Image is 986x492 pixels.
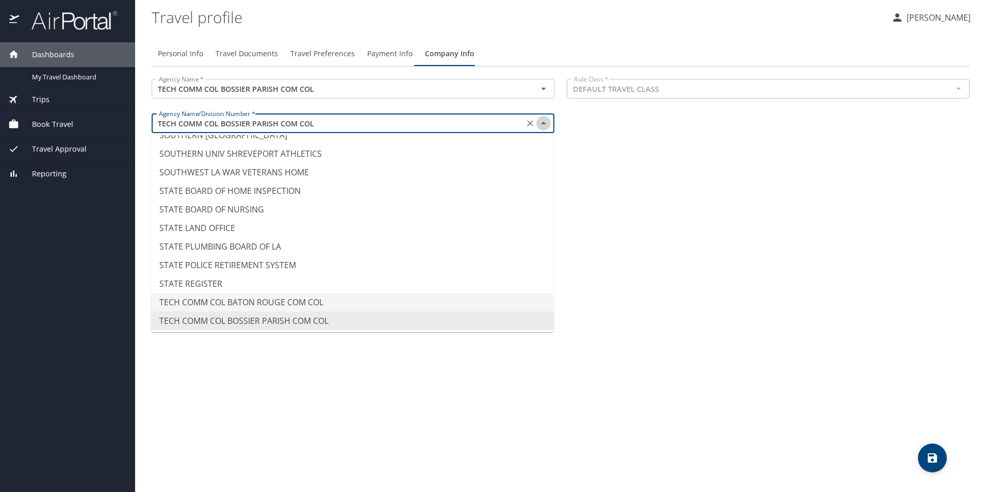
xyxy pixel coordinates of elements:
span: Book Travel [19,119,73,130]
li: STATE REGISTER [151,274,554,293]
li: SOUTHERN UNIV SHREVEPORT ATHLETICS [151,144,554,163]
button: Close [536,116,551,130]
p: [PERSON_NAME] [903,11,971,24]
li: STATE POLICE RETIREMENT SYSTEM [151,256,554,274]
span: Travel Approval [19,143,87,155]
button: Clear [523,116,537,130]
button: save [918,444,947,472]
li: SOUTHWEST LA WAR VETERANS HOME [151,163,554,182]
li: TECH COMM COL CENTRAL LA TECH COM COL [151,330,554,349]
h1: Travel profile [152,1,883,33]
li: TECH COMM COL BOSSIER PARISH COM COL [151,311,554,330]
li: STATE PLUMBING BOARD OF LA [151,237,554,256]
span: Payment Info [367,47,413,60]
li: STATE LAND OFFICE [151,219,554,237]
span: Travel Preferences [290,47,355,60]
button: Open [536,81,551,96]
li: STATE BOARD OF HOME INSPECTION [151,182,554,200]
span: Company Info [425,47,474,60]
span: My Travel Dashboard [32,72,123,82]
button: [PERSON_NAME] [887,8,975,27]
div: Profile [152,41,969,66]
span: Reporting [19,168,67,179]
li: STATE BOARD OF NURSING [151,200,554,219]
span: Dashboards [19,49,74,60]
img: airportal-logo.png [20,10,117,30]
span: Personal Info [158,47,203,60]
span: Trips [19,94,50,105]
img: icon-airportal.png [9,10,20,30]
li: SOUTHERN [GEOGRAPHIC_DATA] [151,126,554,144]
span: Travel Documents [216,47,278,60]
li: TECH COMM COL BATON ROUGE COM COL [151,293,554,311]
